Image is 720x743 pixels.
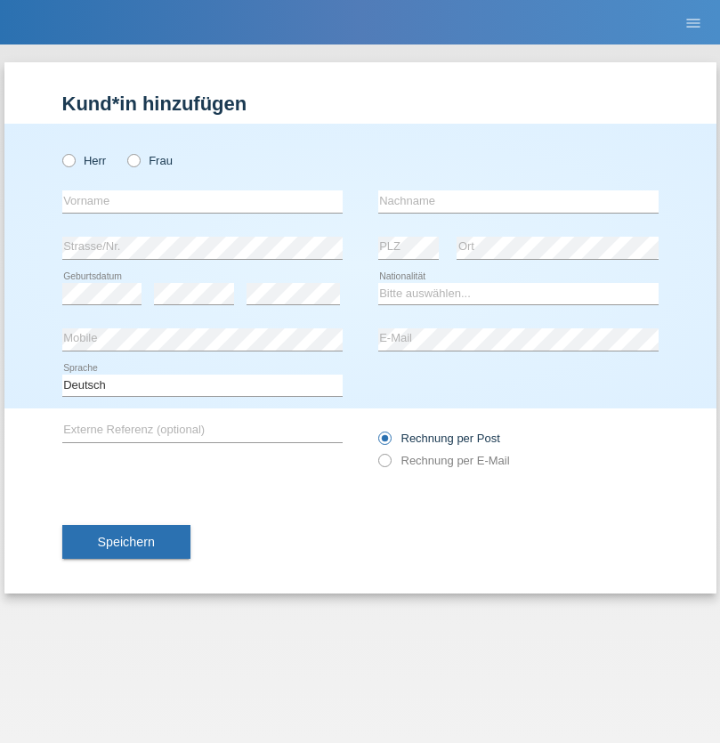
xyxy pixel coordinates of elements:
h1: Kund*in hinzufügen [62,93,659,115]
label: Rechnung per E-Mail [378,454,510,467]
input: Rechnung per E-Mail [378,454,390,476]
span: Speichern [98,535,155,549]
button: Speichern [62,525,190,559]
i: menu [684,14,702,32]
label: Rechnung per Post [378,432,500,445]
input: Herr [62,154,74,166]
label: Herr [62,154,107,167]
input: Frau [127,154,139,166]
label: Frau [127,154,173,167]
input: Rechnung per Post [378,432,390,454]
a: menu [676,17,711,28]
